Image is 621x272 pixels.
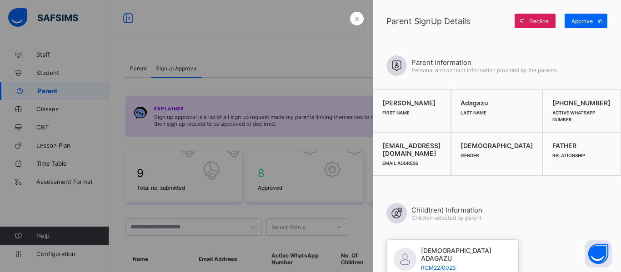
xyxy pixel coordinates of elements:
span: [PHONE_NUMBER] [552,99,611,107]
span: First Name [382,110,410,115]
span: Approve [571,18,593,25]
span: × [354,14,360,23]
span: Parent SignUp Details [386,16,510,26]
span: [EMAIL_ADDRESS][DOMAIN_NAME] [382,142,441,157]
span: [DEMOGRAPHIC_DATA] [461,142,533,149]
span: [DEMOGRAPHIC_DATA] ADAGAZU [421,247,512,262]
span: Last Name [461,110,486,115]
button: Open asap [585,240,612,267]
span: FATHER [552,142,611,149]
span: Gender [461,153,479,158]
span: Child(ren) Information [411,206,482,214]
span: Parent Information [411,58,557,67]
span: Active WhatsApp Number [552,110,595,122]
span: Personal and contact information provided by the parents [411,67,557,74]
span: [PERSON_NAME] [382,99,441,107]
span: Children selected by parent [411,214,481,221]
span: Relationship [552,153,585,158]
span: RCM22/0025 [421,264,512,271]
span: Decline [529,18,549,25]
span: Adagazu [461,99,533,107]
span: Email Address [382,160,418,166]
